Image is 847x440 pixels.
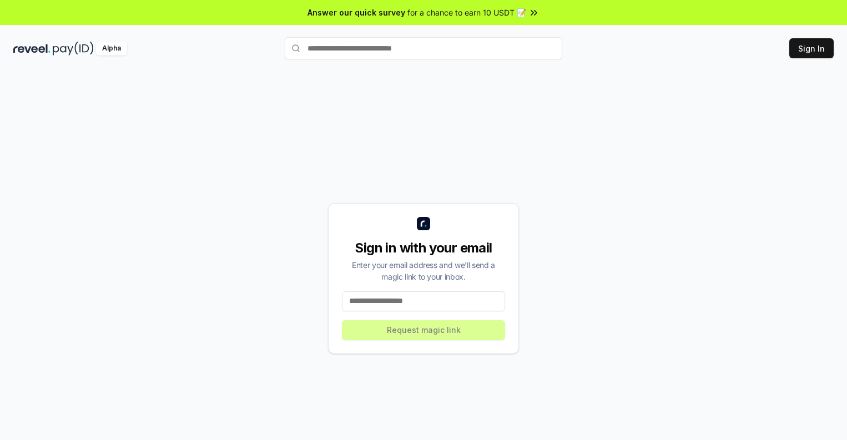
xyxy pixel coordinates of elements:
[53,42,94,55] img: pay_id
[342,259,505,282] div: Enter your email address and we’ll send a magic link to your inbox.
[307,7,405,18] span: Answer our quick survey
[417,217,430,230] img: logo_small
[96,42,127,55] div: Alpha
[13,42,51,55] img: reveel_dark
[407,7,526,18] span: for a chance to earn 10 USDT 📝
[789,38,834,58] button: Sign In
[342,239,505,257] div: Sign in with your email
